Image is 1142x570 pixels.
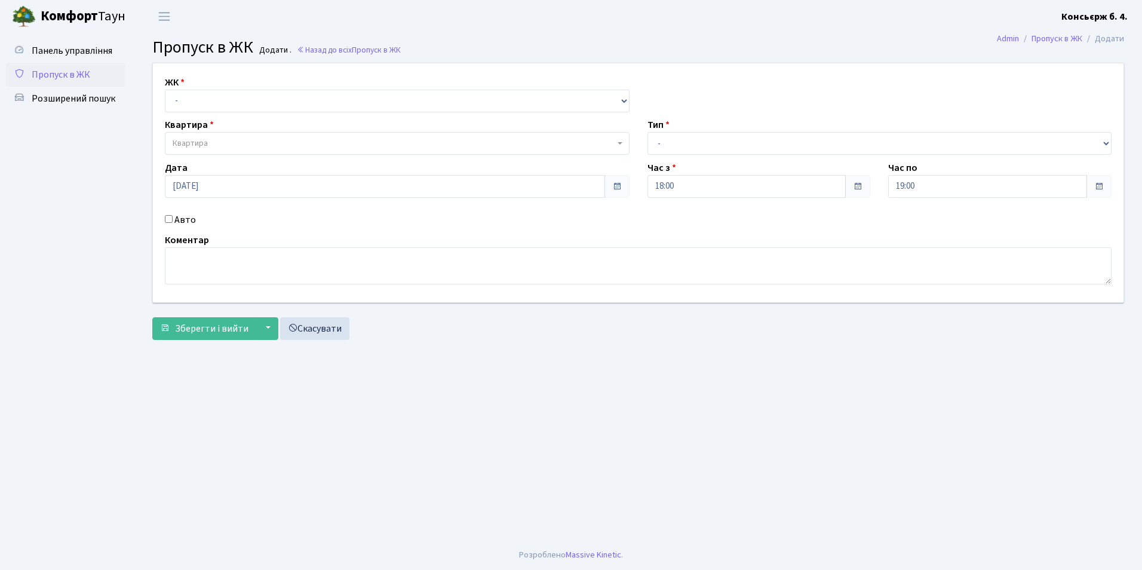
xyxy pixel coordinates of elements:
[165,233,209,247] label: Коментар
[566,548,621,561] a: Massive Kinetic
[32,92,115,105] span: Розширений пошук
[997,32,1019,45] a: Admin
[6,87,125,111] a: Розширений пошук
[1032,32,1082,45] a: Пропуск в ЖК
[6,63,125,87] a: Пропуск в ЖК
[888,161,917,175] label: Час по
[352,44,401,56] span: Пропуск в ЖК
[1082,32,1124,45] li: Додати
[257,45,291,56] small: Додати .
[175,322,248,335] span: Зберегти і вийти
[647,161,676,175] label: Час з
[12,5,36,29] img: logo.png
[280,317,349,340] a: Скасувати
[6,39,125,63] a: Панель управління
[297,44,401,56] a: Назад до всіхПропуск в ЖК
[41,7,98,26] b: Комфорт
[32,44,112,57] span: Панель управління
[173,137,208,149] span: Квартира
[41,7,125,27] span: Таун
[1061,10,1128,23] b: Консьєрж б. 4.
[152,35,253,59] span: Пропуск в ЖК
[174,213,196,227] label: Авто
[519,548,623,562] div: Розроблено .
[152,317,256,340] button: Зберегти і вийти
[149,7,179,26] button: Переключити навігацію
[165,75,185,90] label: ЖК
[165,161,188,175] label: Дата
[647,118,670,132] label: Тип
[979,26,1142,51] nav: breadcrumb
[32,68,90,81] span: Пропуск в ЖК
[165,118,214,132] label: Квартира
[1061,10,1128,24] a: Консьєрж б. 4.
